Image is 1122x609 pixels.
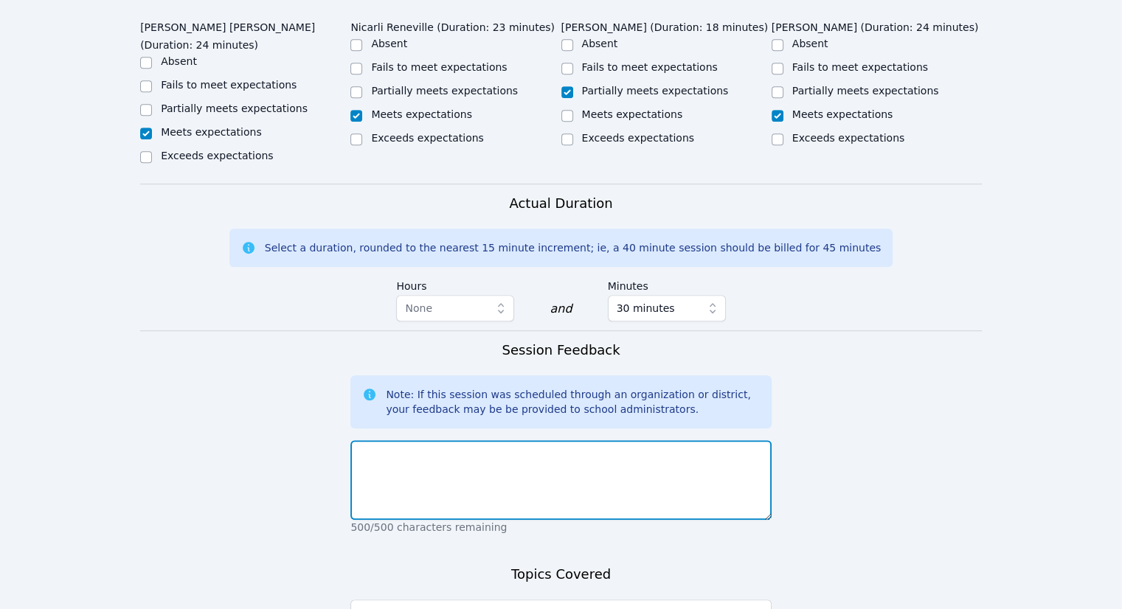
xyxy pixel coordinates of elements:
label: Absent [792,38,828,49]
span: None [405,302,432,314]
div: Select a duration, rounded to the nearest 15 minute increment; ie, a 40 minute session should be ... [265,240,881,255]
label: Exceeds expectations [371,132,483,144]
label: Fails to meet expectations [371,61,507,73]
label: Fails to meet expectations [792,61,928,73]
label: Meets expectations [371,108,472,120]
legend: [PERSON_NAME] (Duration: 18 minutes) [561,14,769,36]
div: Note: If this session was scheduled through an organization or district, your feedback may be be ... [386,387,759,417]
label: Meets expectations [161,126,262,138]
label: Partially meets expectations [161,102,308,114]
legend: [PERSON_NAME] [PERSON_NAME] (Duration: 24 minutes) [140,14,350,54]
label: Exceeds expectations [161,150,273,161]
h3: Topics Covered [511,564,611,585]
label: Absent [161,55,197,67]
legend: [PERSON_NAME] (Duration: 24 minutes) [772,14,979,36]
label: Partially meets expectations [371,85,518,97]
label: Minutes [608,273,726,295]
label: Partially meets expectations [582,85,729,97]
label: Exceeds expectations [792,132,904,144]
label: Partially meets expectations [792,85,939,97]
label: Hours [396,273,514,295]
button: None [396,295,514,321]
label: Fails to meet expectations [161,79,297,91]
label: Absent [582,38,618,49]
label: Absent [371,38,407,49]
div: and [550,300,572,318]
button: 30 minutes [608,295,726,321]
label: Meets expectations [792,108,893,120]
h3: Session Feedback [502,340,620,361]
span: 30 minutes [617,299,675,317]
p: 500/500 characters remaining [350,520,771,535]
h3: Actual Duration [509,193,612,214]
label: Meets expectations [582,108,683,120]
label: Fails to meet expectations [582,61,718,73]
label: Exceeds expectations [582,132,694,144]
legend: Nicarli Reneville (Duration: 23 minutes) [350,14,555,36]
